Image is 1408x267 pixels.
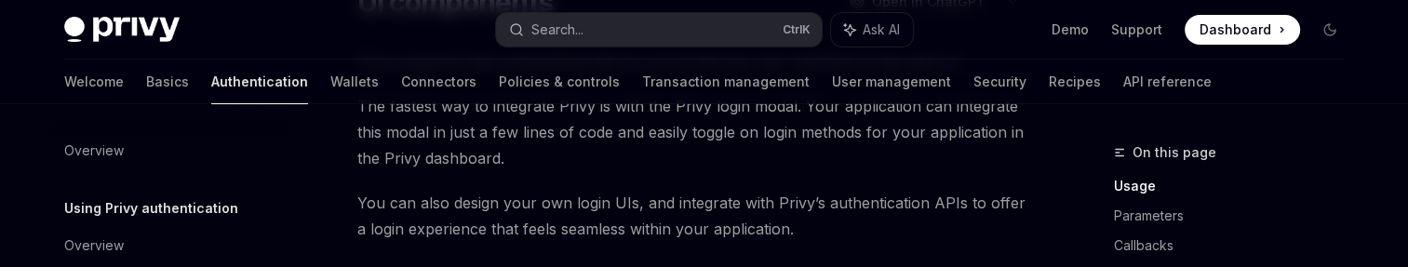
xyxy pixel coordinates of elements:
a: Welcome [64,60,124,104]
a: Authentication [211,60,308,104]
a: Overview [49,229,288,262]
a: Parameters [1114,201,1360,231]
div: Overview [64,140,124,162]
a: Usage [1114,171,1360,201]
a: User management [832,60,951,104]
a: Dashboard [1185,15,1300,45]
a: Recipes [1049,60,1101,104]
div: Overview [64,234,124,257]
span: On this page [1133,141,1216,164]
a: Basics [146,60,189,104]
a: Transaction management [642,60,810,104]
span: Dashboard [1200,20,1271,39]
button: Toggle dark mode [1315,15,1345,45]
a: Overview [49,134,288,167]
img: dark logo [64,17,180,43]
span: Ask AI [863,20,900,39]
span: The fastest way to integrate Privy is with the Privy login modal. Your application can integrate ... [357,93,1028,171]
button: Search...CtrlK [496,13,822,47]
a: Demo [1052,20,1089,39]
button: Ask AI [831,13,913,47]
a: Wallets [330,60,379,104]
a: Callbacks [1114,231,1360,260]
span: Ctrl K [783,22,811,37]
a: Support [1111,20,1162,39]
a: Connectors [401,60,476,104]
a: API reference [1123,60,1212,104]
span: You can also design your own login UIs, and integrate with Privy’s authentication APIs to offer a... [357,190,1028,242]
a: Security [973,60,1026,104]
a: Policies & controls [499,60,620,104]
div: Search... [531,19,583,41]
h5: Using Privy authentication [64,197,238,220]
